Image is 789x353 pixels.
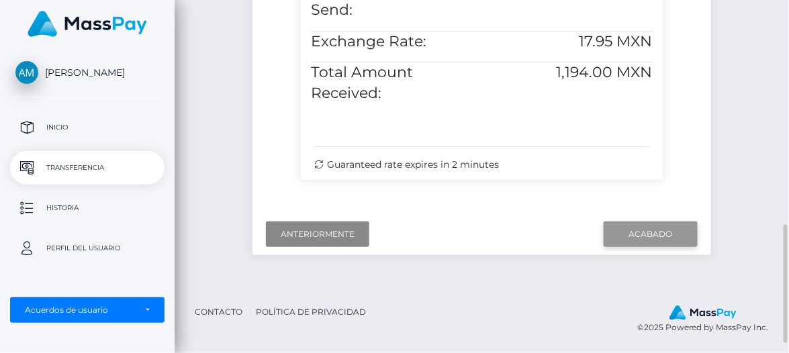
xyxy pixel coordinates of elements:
[15,158,159,178] p: Transferencia
[28,11,147,37] img: MassPay
[10,297,165,323] button: Acuerdos de usuario
[15,198,159,218] p: Historia
[250,301,371,322] a: Política de privacidad
[604,221,698,247] input: Acabado
[314,158,649,172] div: Guaranteed rate expires in 2 minutes
[189,301,248,322] a: Contacto
[311,32,471,52] h5: Exchange Rate:
[492,32,653,52] h5: 17.95 MXN
[10,151,165,185] a: Transferencia
[492,62,653,83] h5: 1,194.00 MXN
[669,305,737,320] img: MassPay
[15,117,159,138] p: Inicio
[10,111,165,144] a: Inicio
[637,305,779,334] div: © 2025 Powered by MassPay Inc.
[15,238,159,258] p: Perfil del usuario
[10,191,165,225] a: Historia
[25,305,135,315] div: Acuerdos de usuario
[311,62,471,104] h5: Total Amount Received:
[10,66,165,79] span: [PERSON_NAME]
[266,221,369,247] input: Anteriormente
[10,232,165,265] a: Perfil del usuario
